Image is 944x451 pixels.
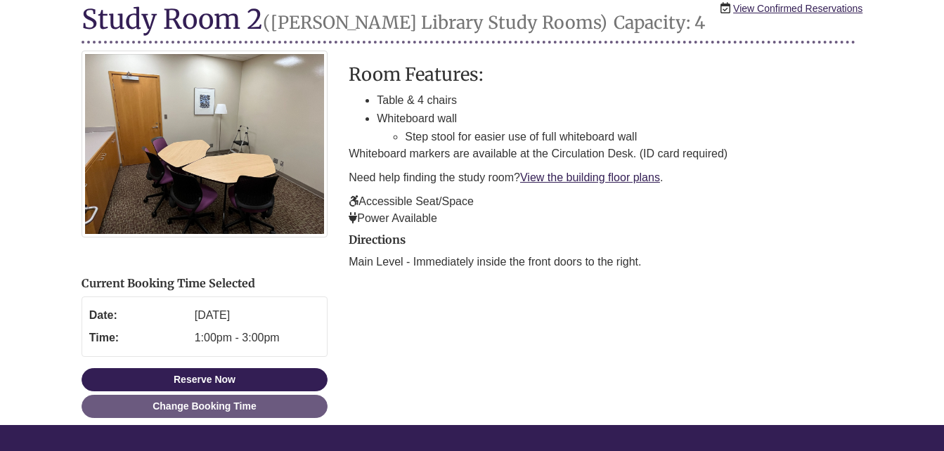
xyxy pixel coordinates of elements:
dd: [DATE] [195,304,321,327]
dt: Date: [89,304,188,327]
li: Step stool for easier use of full whiteboard wall [405,128,862,146]
div: description [349,65,862,227]
p: Main Level - Immediately inside the front doors to the right. [349,254,862,270]
p: Accessible Seat/Space Power Available [349,193,862,227]
a: View the building floor plans [520,171,660,183]
li: Table & 4 chairs [377,91,862,110]
p: Whiteboard markers are available at the Circulation Desk. (ID card required) [349,145,862,162]
img: Study Room 2 [82,51,328,237]
h2: Directions [349,234,862,247]
a: Change Booking Time [82,395,328,418]
small: ([PERSON_NAME] Library Study Rooms) [263,11,607,34]
h1: Study Room 2 [82,4,856,44]
div: directions [349,234,862,270]
small: Capacity: 4 [614,11,705,34]
a: View Confirmed Reservations [733,1,862,16]
p: Need help finding the study room? . [349,169,862,186]
h2: Current Booking Time Selected [82,277,328,290]
h3: Room Features: [349,65,862,84]
button: Reserve Now [82,368,328,391]
dd: 1:00pm - 3:00pm [195,327,321,349]
dt: Time: [89,327,188,349]
li: Whiteboard wall [377,110,862,145]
